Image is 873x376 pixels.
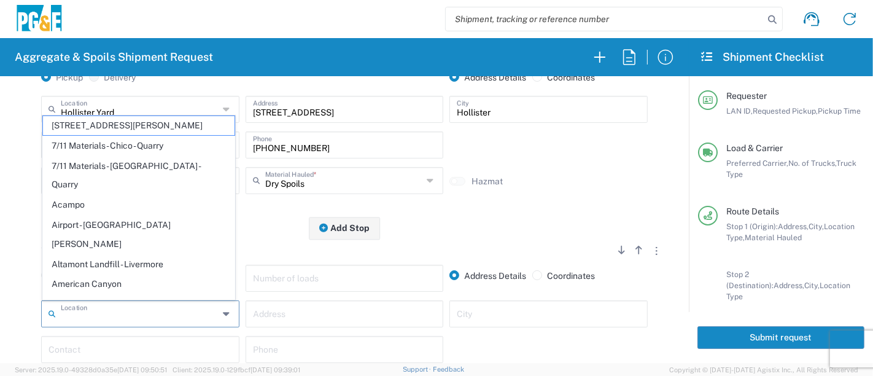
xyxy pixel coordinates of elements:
[726,222,778,231] span: Stop 1 (Origin):
[532,72,595,83] label: Coordinates
[774,281,804,290] span: Address,
[43,295,235,333] span: [PERSON_NAME] Landfill - Waste Management Landfill Class II
[804,281,820,290] span: City,
[173,366,300,374] span: Client: 2025.19.0-129fbcf
[15,5,64,34] img: pge
[726,106,753,116] span: LAN ID,
[43,255,235,274] span: Altamont Landfill - Livermore
[43,275,235,294] span: American Canyon
[446,7,764,31] input: Shipment, tracking or reference number
[532,270,595,281] label: Coordinates
[726,143,783,153] span: Load & Carrier
[745,233,802,242] span: Material Hauled
[697,326,864,349] button: Submit request
[753,106,818,116] span: Requested Pickup,
[43,195,235,214] span: Acampo
[43,157,235,195] span: 7/11 Materials - [GEOGRAPHIC_DATA] - Quarry
[43,136,235,155] span: 7/11 Materials - Chico - Quarry
[809,222,824,231] span: City,
[669,364,858,375] span: Copyright © [DATE]-[DATE] Agistix Inc., All Rights Reserved
[15,366,167,374] span: Server: 2025.19.0-49328d0a35e
[250,366,300,374] span: [DATE] 09:39:01
[15,50,213,65] h2: Aggregate & Spoils Shipment Request
[726,159,788,168] span: Preferred Carrier,
[818,106,861,116] span: Pickup Time
[449,270,526,281] label: Address Details
[43,216,235,254] span: Airport - [GEOGRAPHIC_DATA][PERSON_NAME]
[726,91,767,101] span: Requester
[309,217,380,240] button: Add Stop
[403,366,433,373] a: Support
[471,176,503,187] label: Hazmat
[726,206,779,216] span: Route Details
[43,116,235,135] span: [STREET_ADDRESS][PERSON_NAME]
[117,366,167,374] span: [DATE] 09:50:51
[433,366,464,373] a: Feedback
[726,270,774,290] span: Stop 2 (Destination):
[788,159,836,168] span: No. of Trucks,
[449,72,526,83] label: Address Details
[778,222,809,231] span: Address,
[700,50,824,65] h2: Shipment Checklist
